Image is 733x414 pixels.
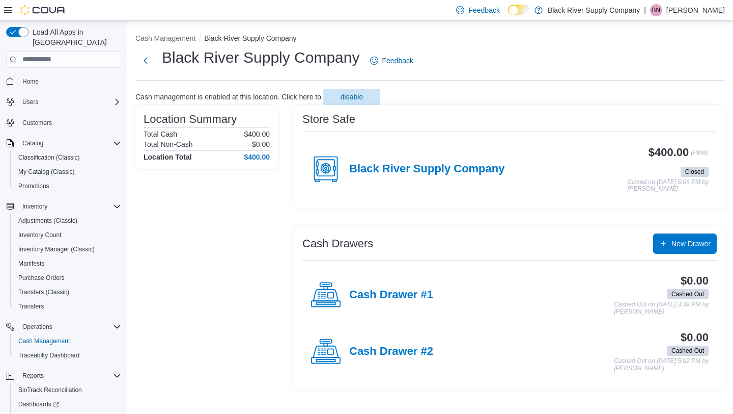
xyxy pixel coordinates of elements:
[10,397,125,411] a: Dashboards
[18,245,95,253] span: Inventory Manager (Classic)
[302,113,355,125] h3: Store Safe
[14,166,79,178] a: My Catalog (Classic)
[10,242,125,256] button: Inventory Manager (Classic)
[382,56,413,66] span: Feedback
[10,256,125,271] button: Manifests
[144,113,237,125] h3: Location Summary
[691,146,709,165] p: (Float)
[14,272,69,284] a: Purchase Orders
[349,163,504,176] h4: Black River Supply Company
[614,358,709,372] p: Cashed Out on [DATE] 5:02 PM by [PERSON_NAME]
[14,384,121,396] span: BioTrack Reconciliation
[323,89,380,105] button: disable
[366,50,417,71] a: Feedback
[14,229,121,241] span: Inventory Count
[681,275,709,287] h3: $0.00
[14,257,48,270] a: Manifests
[22,98,38,106] span: Users
[14,300,48,313] a: Transfers
[144,153,192,161] h4: Location Total
[302,238,373,250] h3: Cash Drawers
[14,229,66,241] a: Inventory Count
[18,200,51,213] button: Inventory
[14,300,121,313] span: Transfers
[135,93,321,101] p: Cash management is enabled at this location. Click here to
[18,217,77,225] span: Adjustments (Classic)
[2,369,125,383] button: Reports
[22,323,52,331] span: Operations
[671,346,704,355] span: Cashed Out
[18,260,44,268] span: Manifests
[10,214,125,228] button: Adjustments (Classic)
[10,348,125,363] button: Traceabilty Dashboard
[14,166,121,178] span: My Catalog (Classic)
[349,289,433,302] h4: Cash Drawer #1
[14,384,86,396] a: BioTrack Reconciliation
[18,200,121,213] span: Inventory
[14,180,121,192] span: Promotions
[162,47,360,68] h1: Black River Supply Company
[341,92,363,102] span: disable
[667,289,709,299] span: Cashed Out
[18,386,82,394] span: BioTrack Reconciliation
[14,272,121,284] span: Purchase Orders
[18,75,43,88] a: Home
[681,331,709,344] h3: $0.00
[652,4,661,16] span: BN
[653,234,717,254] button: New Drawer
[14,398,63,410] a: Dashboards
[10,228,125,242] button: Inventory Count
[14,286,121,298] span: Transfers (Classic)
[18,117,56,129] a: Customers
[10,285,125,299] button: Transfers (Classic)
[22,372,44,380] span: Reports
[2,95,125,109] button: Users
[144,130,177,138] h6: Total Cash
[14,151,121,164] span: Classification (Classic)
[252,140,270,148] p: $0.00
[18,288,69,296] span: Transfers (Classic)
[18,400,59,408] span: Dashboards
[18,116,121,129] span: Customers
[244,153,270,161] h4: $400.00
[614,301,709,315] p: Cashed Out on [DATE] 3:39 PM by [PERSON_NAME]
[508,15,509,16] span: Dark Mode
[468,5,499,15] span: Feedback
[14,243,99,255] a: Inventory Manager (Classic)
[10,179,125,193] button: Promotions
[22,139,43,147] span: Catalog
[18,137,121,149] span: Catalog
[22,119,52,127] span: Customers
[14,286,73,298] a: Transfers (Classic)
[14,398,121,410] span: Dashboards
[135,34,195,42] button: Cash Management
[18,153,80,162] span: Classification (Classic)
[2,74,125,89] button: Home
[10,150,125,165] button: Classification (Classic)
[10,271,125,285] button: Purchase Orders
[10,299,125,314] button: Transfers
[649,146,689,159] h3: $400.00
[14,349,83,361] a: Traceabilty Dashboard
[135,50,156,71] button: Next
[18,321,57,333] button: Operations
[2,115,125,130] button: Customers
[14,151,84,164] a: Classification (Classic)
[14,215,121,227] span: Adjustments (Classic)
[29,27,121,47] span: Load All Apps in [GEOGRAPHIC_DATA]
[10,165,125,179] button: My Catalog (Classic)
[244,130,270,138] p: $400.00
[508,5,529,15] input: Dark Mode
[18,96,42,108] button: Users
[135,33,725,45] nav: An example of EuiBreadcrumbs
[628,179,709,193] p: Closed on [DATE] 5:06 PM by [PERSON_NAME]
[14,257,121,270] span: Manifests
[644,4,646,16] p: |
[20,5,66,15] img: Cova
[685,167,704,176] span: Closed
[18,351,79,359] span: Traceabilty Dashboard
[14,180,53,192] a: Promotions
[349,345,433,358] h4: Cash Drawer #2
[18,370,48,382] button: Reports
[2,136,125,150] button: Catalog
